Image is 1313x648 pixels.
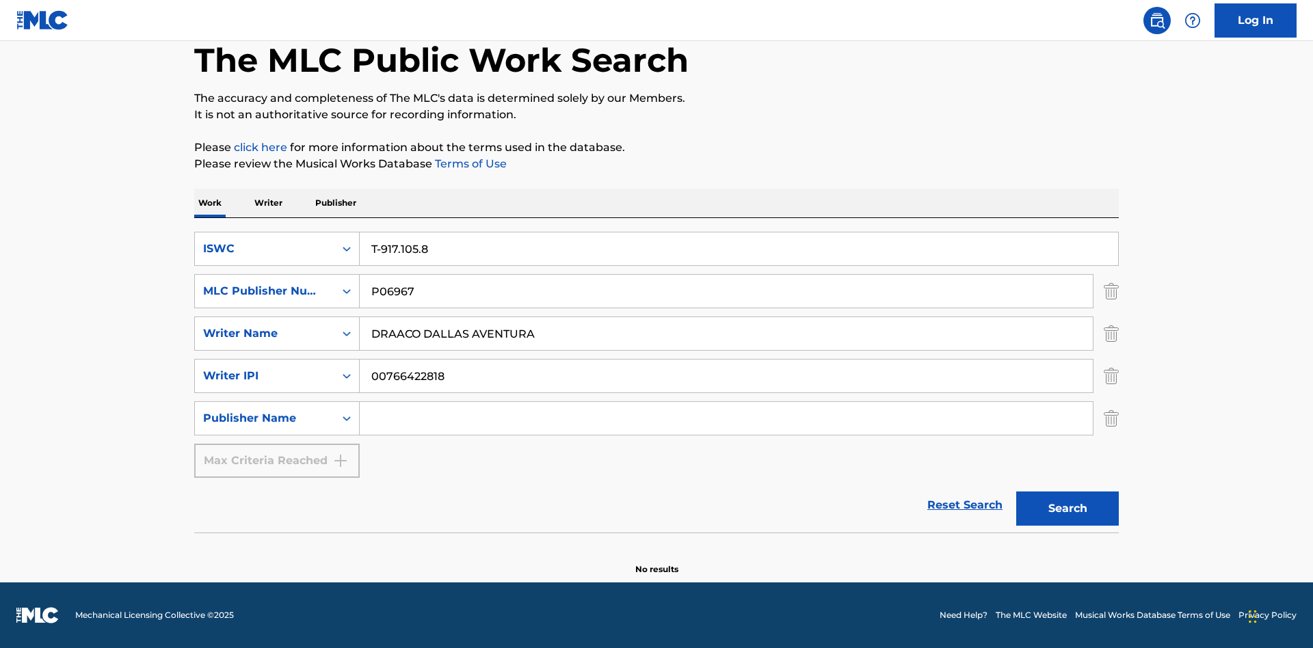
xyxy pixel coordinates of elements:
span: Mechanical Licensing Collective © 2025 [75,609,234,621]
p: Publisher [311,189,360,217]
img: Delete Criterion [1104,401,1119,435]
a: Log In [1215,3,1297,38]
div: Writer IPI [203,368,326,384]
img: help [1184,12,1201,29]
p: Please for more information about the terms used in the database. [194,139,1119,156]
img: search [1149,12,1165,29]
p: Writer [250,189,287,217]
div: Drag [1249,596,1257,637]
p: The accuracy and completeness of The MLC's data is determined solely by our Members. [194,90,1119,107]
img: logo [16,607,59,623]
a: click here [234,141,287,154]
iframe: Chat Widget [1245,582,1313,648]
a: Public Search [1143,7,1171,34]
div: Publisher Name [203,410,326,427]
img: MLC Logo [16,10,69,30]
div: Writer Name [203,325,326,342]
a: Terms of Use [432,157,507,170]
a: Reset Search [920,490,1009,520]
div: ISWC [203,241,326,257]
h1: The MLC Public Work Search [194,40,689,81]
p: Please review the Musical Works Database [194,156,1119,172]
a: Privacy Policy [1238,609,1297,621]
button: Search [1016,491,1119,526]
a: Need Help? [940,609,987,621]
img: Delete Criterion [1104,359,1119,393]
a: Musical Works Database Terms of Use [1075,609,1230,621]
div: MLC Publisher Number [203,283,326,299]
div: Help [1179,7,1206,34]
p: Work [194,189,226,217]
a: The MLC Website [996,609,1067,621]
p: No results [635,547,678,576]
img: Delete Criterion [1104,274,1119,308]
p: It is not an authoritative source for recording information. [194,107,1119,123]
form: Search Form [194,232,1119,532]
img: Delete Criterion [1104,316,1119,351]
